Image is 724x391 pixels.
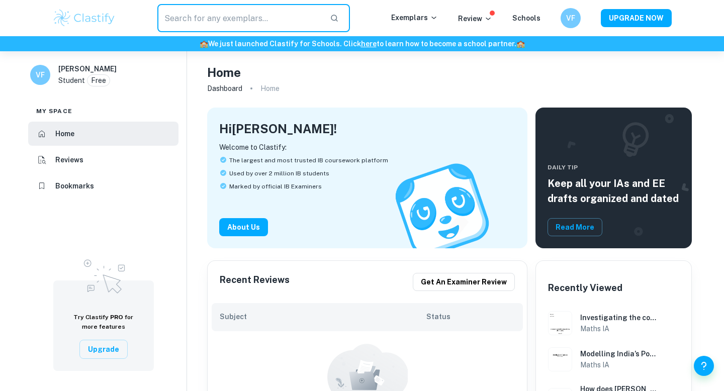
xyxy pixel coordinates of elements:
h6: Maths IA [580,359,657,370]
span: Used by over 2 million IB students [229,169,329,178]
h6: VF [565,13,577,24]
button: VF [561,8,581,28]
h6: Subject [220,311,426,322]
h6: Investigating the correlation between height and shooting ability in basketball. [580,312,657,323]
span: 🏫 [200,40,208,48]
span: Daily Tip [548,163,680,172]
span: Marked by official IB Examiners [229,182,322,191]
input: Search for any exemplars... [157,4,322,32]
p: Home [260,83,280,94]
h5: Keep all your IAs and EE drafts organized and dated [548,176,680,206]
h6: Recent Reviews [220,273,290,291]
img: Maths IA example thumbnail: Modelling India’s Population [548,347,572,371]
h6: Maths IA [580,323,657,334]
a: here [361,40,377,48]
button: Get an examiner review [413,273,515,291]
h6: Modelling India’s Population [580,348,657,359]
span: 🏫 [516,40,525,48]
a: Maths IA example thumbnail: Modelling India’s PopulationModelling India’s PopulationMaths IA [544,343,683,375]
p: Student [58,75,85,86]
a: Schools [512,14,540,22]
a: Maths IA example thumbnail: Investigating the correlation between heInvestigating the correlation... [544,307,683,339]
h6: [PERSON_NAME] [58,63,117,74]
p: Review [458,13,492,24]
a: Home [28,122,178,146]
img: Upgrade to Pro [78,253,129,297]
button: Help and Feedback [694,356,714,376]
h4: Hi [PERSON_NAME] ! [219,120,337,138]
h6: Reviews [55,154,83,165]
h6: We just launched Clastify for Schools. Click to learn how to become a school partner. [2,38,722,49]
button: Read More [548,218,602,236]
p: Free [91,75,106,86]
h6: VF [35,69,46,80]
h6: Status [426,311,515,322]
span: My space [36,107,72,116]
a: Bookmarks [28,174,178,198]
span: PRO [110,314,123,321]
p: Exemplars [391,12,438,23]
h6: Recently Viewed [548,281,622,295]
h6: Try Clastify for more features [65,313,142,332]
h6: Bookmarks [55,180,94,191]
a: Dashboard [207,81,242,95]
img: Maths IA example thumbnail: Investigating the correlation between he [548,311,572,335]
a: Reviews [28,148,178,172]
h4: Home [207,63,241,81]
p: Welcome to Clastify: [219,142,515,153]
h6: Home [55,128,74,139]
button: Upgrade [79,340,128,359]
button: About Us [219,218,268,236]
button: UPGRADE NOW [601,9,672,27]
img: Clastify logo [52,8,116,28]
span: The largest and most trusted IB coursework platform [229,156,388,165]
